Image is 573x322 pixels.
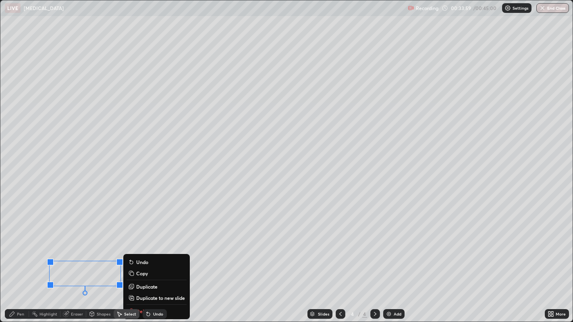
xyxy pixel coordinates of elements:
p: LIVE [7,5,18,11]
p: Duplicate [136,283,158,290]
div: 4 [362,310,367,318]
div: Undo [153,312,163,316]
div: Select [124,312,136,316]
img: add-slide-button [386,311,392,317]
img: end-class-cross [539,5,546,11]
button: Undo [127,257,187,267]
button: End Class [536,3,569,13]
button: Copy [127,268,187,278]
div: Slides [318,312,329,316]
div: 4 [349,312,357,316]
p: Copy [136,270,148,277]
p: [MEDICAL_DATA] [24,5,64,11]
button: Duplicate [127,282,187,291]
div: / [358,312,361,316]
div: More [556,312,566,316]
img: class-settings-icons [504,5,511,11]
div: Shapes [97,312,110,316]
p: Settings [513,6,528,10]
img: recording.375f2c34.svg [408,5,414,11]
p: Undo [136,259,148,265]
p: Recording [416,5,438,11]
div: Pen [17,312,24,316]
div: Eraser [71,312,83,316]
button: Duplicate to new slide [127,293,187,303]
div: Add [394,312,401,316]
div: Highlight [39,312,57,316]
p: Duplicate to new slide [136,295,185,301]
